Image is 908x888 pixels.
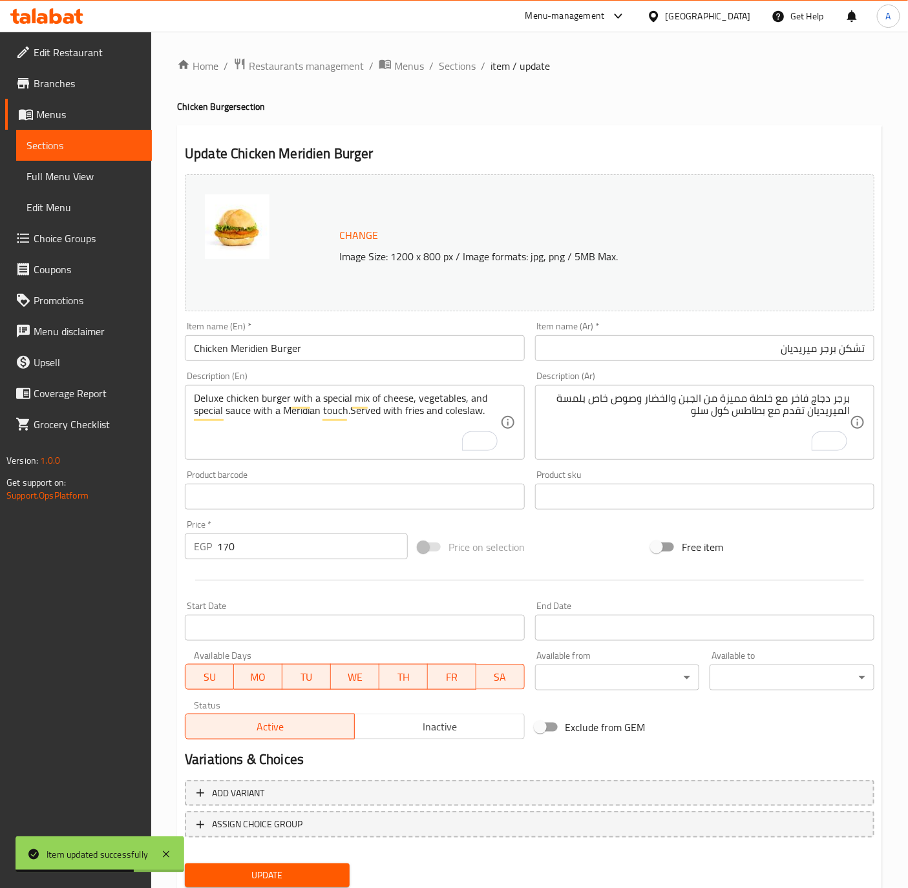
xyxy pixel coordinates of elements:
[185,335,524,361] input: Enter name En
[195,867,339,883] span: Update
[5,378,152,409] a: Coverage Report
[47,847,148,862] div: Item updated successfully
[5,99,152,130] a: Menus
[6,474,66,491] span: Get support on:
[185,863,350,887] button: Update
[334,249,821,264] p: Image Size: 1200 x 800 px / Image formats: jpg, png / 5MB Max.
[433,668,471,687] span: FR
[212,785,264,801] span: Add variant
[212,816,302,832] span: ASSIGN CHOICE GROUP
[34,355,142,370] span: Upsell
[565,719,646,735] span: Exclude from GEM
[449,539,525,555] span: Price on selection
[535,335,874,361] input: Enter name Ar
[5,37,152,68] a: Edit Restaurant
[185,811,874,838] button: ASSIGN CHOICE GROUP
[34,45,142,60] span: Edit Restaurant
[379,664,428,690] button: TH
[369,58,374,74] li: /
[177,57,882,74] nav: breadcrumb
[282,664,331,690] button: TU
[194,539,212,554] p: EGP
[34,76,142,91] span: Branches
[234,664,282,690] button: MO
[481,58,485,74] li: /
[535,484,874,510] input: Please enter product sku
[525,8,605,24] div: Menu-management
[34,293,142,308] span: Promotions
[5,68,152,99] a: Branches
[360,718,519,736] span: Inactive
[191,718,350,736] span: Active
[185,484,524,510] input: Please enter product barcode
[339,226,378,245] span: Change
[26,169,142,184] span: Full Menu View
[379,57,424,74] a: Menus
[334,222,383,249] button: Change
[394,58,424,74] span: Menus
[34,386,142,401] span: Coverage Report
[40,452,60,469] span: 1.0.0
[666,9,751,23] div: [GEOGRAPHIC_DATA]
[194,392,500,453] textarea: To enrich screen reader interactions, please activate Accessibility in Grammarly extension settings
[26,200,142,215] span: Edit Menu
[26,138,142,153] span: Sections
[185,750,874,769] h2: Variations & Choices
[34,324,142,339] span: Menu disclaimer
[5,316,152,347] a: Menu disclaimer
[239,668,277,687] span: MO
[491,58,550,74] span: item / update
[5,223,152,254] a: Choice Groups
[34,231,142,246] span: Choice Groups
[185,780,874,807] button: Add variant
[36,107,142,122] span: Menus
[428,664,476,690] button: FR
[16,161,152,192] a: Full Menu View
[354,714,524,739] button: Inactive
[429,58,434,74] li: /
[439,58,476,74] a: Sections
[177,100,882,113] h4: Chicken Burger section
[5,254,152,285] a: Coupons
[544,392,850,453] textarea: To enrich screen reader interactions, please activate Accessibility in Grammarly extension settings
[217,533,408,559] input: Please enter price
[6,487,89,504] a: Support.OpsPlatform
[710,665,874,690] div: ​
[177,58,218,74] a: Home
[5,347,152,378] a: Upsell
[385,668,423,687] span: TH
[481,668,520,687] span: SA
[16,192,152,223] a: Edit Menu
[476,664,525,690] button: SA
[34,417,142,432] span: Grocery Checklist
[6,452,38,469] span: Version:
[233,57,364,74] a: Restaurants management
[249,58,364,74] span: Restaurants management
[185,144,874,163] h2: Update Chicken Meridien Burger
[34,262,142,277] span: Coupons
[535,665,700,690] div: ​
[288,668,326,687] span: TU
[224,58,228,74] li: /
[185,664,234,690] button: SU
[205,194,269,259] img: %D8%AA%D8%B4%D9%83%D9%86_%D9%85%D9%8A%D8%B1%D8%AF%D9%8A%D8%A7%D9%86638876905122023076.jpg
[336,668,374,687] span: WE
[191,668,229,687] span: SU
[886,9,891,23] span: A
[5,285,152,316] a: Promotions
[682,539,723,555] span: Free item
[16,130,152,161] a: Sections
[185,714,355,739] button: Active
[5,409,152,440] a: Grocery Checklist
[331,664,379,690] button: WE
